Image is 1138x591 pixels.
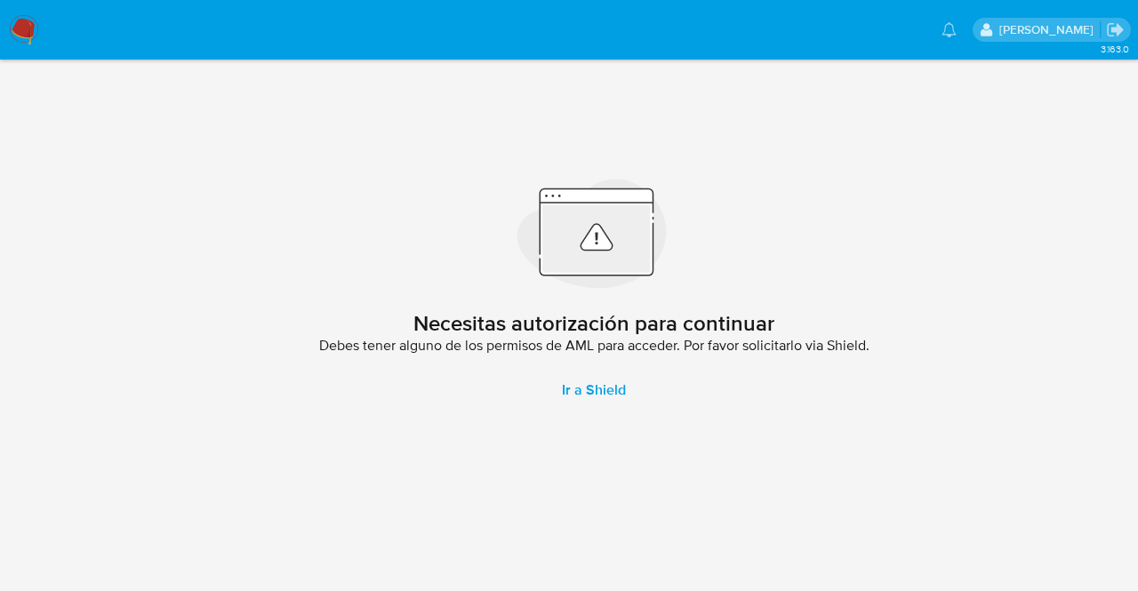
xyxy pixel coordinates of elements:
a: Notificaciones [942,22,957,37]
span: Ir a Shield [562,369,626,411]
a: Salir [1106,20,1125,39]
h2: Necesitas autorización para continuar [413,310,774,337]
span: Debes tener alguno de los permisos de AML para acceder. Por favor solicitarlo via Shield. [319,337,870,355]
a: Ir a Shield [541,369,647,411]
p: diana.espejo@mercadolibre.com.co [999,21,1100,38]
